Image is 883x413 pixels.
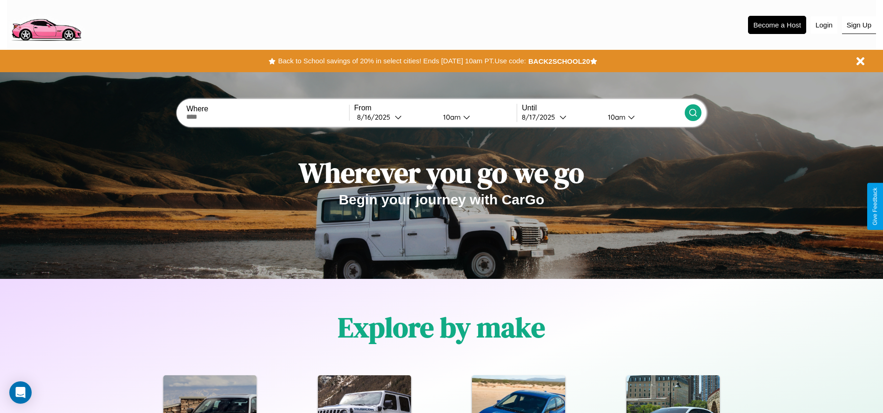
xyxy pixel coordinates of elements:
button: 10am [600,112,685,122]
div: 8 / 16 / 2025 [357,113,395,122]
button: 10am [436,112,517,122]
button: Sign Up [842,16,876,34]
button: Back to School savings of 20% in select cities! Ends [DATE] 10am PT.Use code: [276,54,528,68]
button: Become a Host [748,16,806,34]
label: Until [522,104,684,112]
button: Login [811,16,837,34]
div: Give Feedback [872,188,878,225]
img: logo [7,5,85,43]
div: 10am [603,113,628,122]
button: 8/16/2025 [354,112,436,122]
div: 10am [438,113,463,122]
div: 8 / 17 / 2025 [522,113,559,122]
h1: Explore by make [338,308,545,346]
div: Open Intercom Messenger [9,381,32,404]
label: From [354,104,517,112]
label: Where [186,105,349,113]
b: BACK2SCHOOL20 [528,57,590,65]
